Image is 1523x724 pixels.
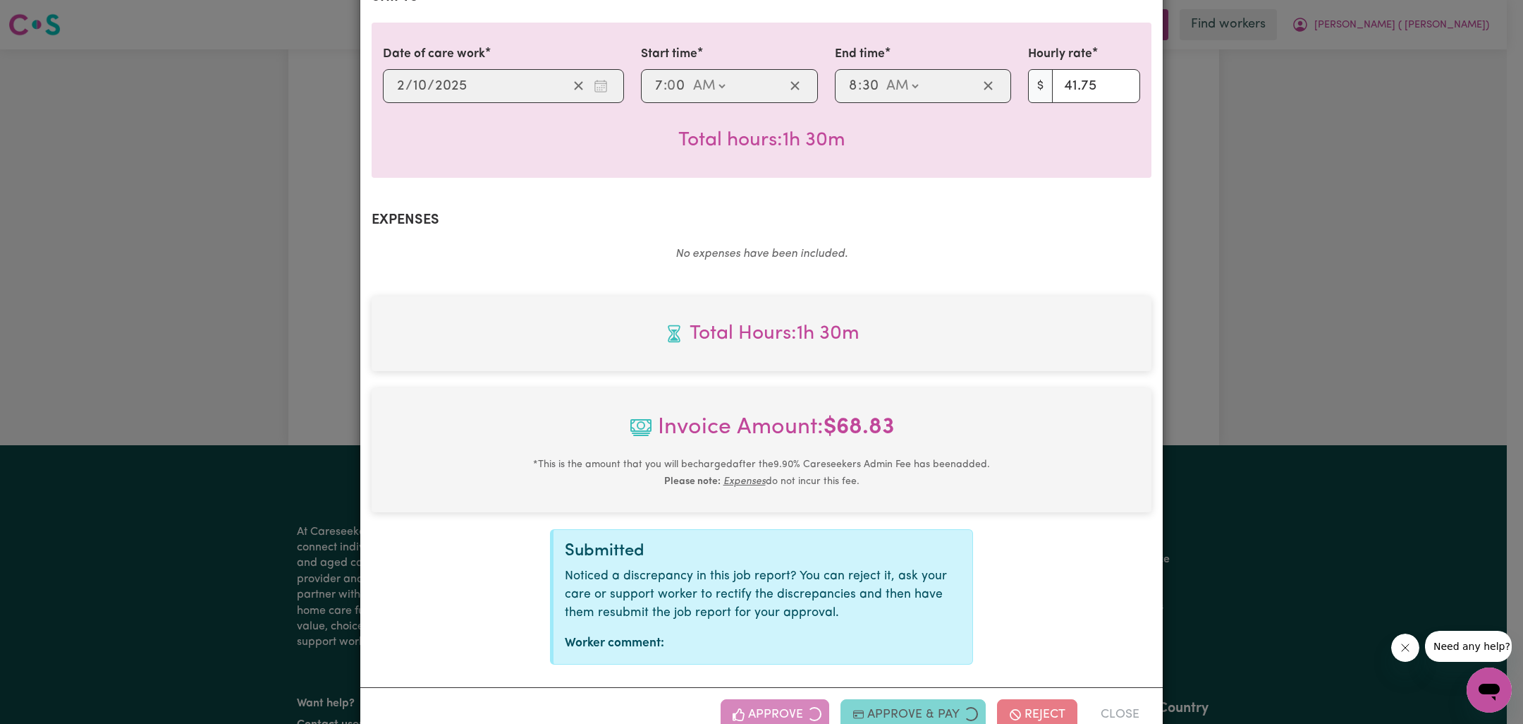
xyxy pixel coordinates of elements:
[664,476,721,487] b: Please note:
[1425,631,1512,662] iframe: Message from company
[641,45,697,64] label: Start time
[396,76,405,97] input: --
[654,76,663,97] input: --
[835,45,885,64] label: End time
[675,248,848,260] em: No expenses have been included.
[427,78,434,94] span: /
[565,543,644,560] span: Submitted
[568,76,589,97] button: Clear date
[678,131,845,150] span: Total hours worked: 1 hour 30 minutes
[824,416,894,439] b: $ 68.83
[663,78,667,94] span: :
[1028,45,1092,64] label: Hourly rate
[533,459,990,487] small: This is the amount that you will be charged after the 9.90 % Careseekers Admin Fee has been added...
[565,637,664,649] strong: Worker comment:
[434,76,467,97] input: ----
[589,76,612,97] button: Enter the date of care work
[723,476,766,487] u: Expenses
[383,45,485,64] label: Date of care work
[1028,69,1053,103] span: $
[848,76,858,97] input: --
[372,212,1151,229] h2: Expenses
[862,76,879,97] input: --
[405,78,412,94] span: /
[412,76,427,97] input: --
[1467,668,1512,713] iframe: Button to launch messaging window
[858,78,862,94] span: :
[383,411,1140,456] span: Invoice Amount:
[1391,634,1419,662] iframe: Close message
[668,76,686,97] input: --
[383,319,1140,349] span: Total hours worked: 1 hour 30 minutes
[565,567,961,623] p: Noticed a discrepancy in this job report? You can reject it, ask your care or support worker to r...
[667,79,675,93] span: 0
